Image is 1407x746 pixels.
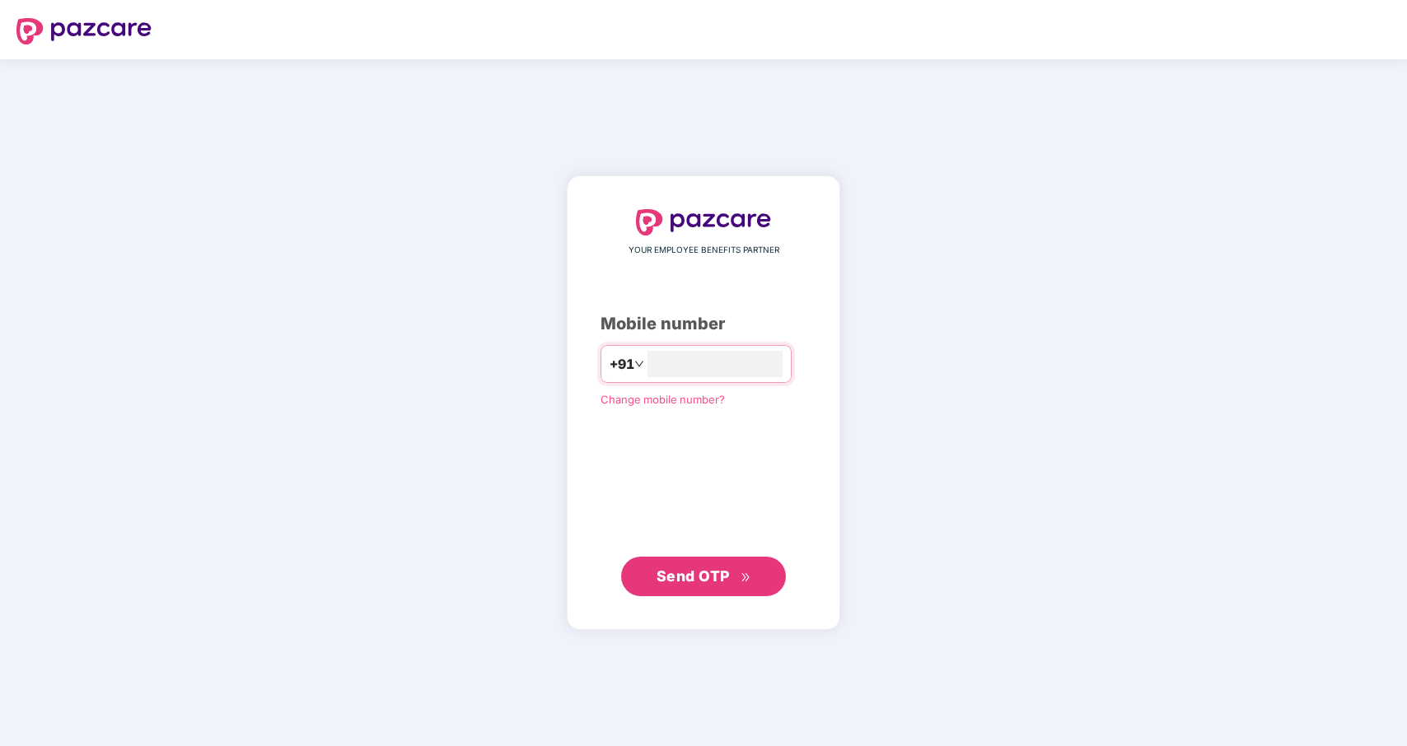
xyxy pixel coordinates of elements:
[629,244,779,257] span: YOUR EMPLOYEE BENEFITS PARTNER
[601,393,725,406] a: Change mobile number?
[634,359,644,369] span: down
[601,311,806,337] div: Mobile number
[741,572,751,583] span: double-right
[610,354,634,375] span: +91
[16,18,152,44] img: logo
[636,209,771,235] img: logo
[657,567,730,585] span: Send OTP
[621,557,786,596] button: Send OTPdouble-right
